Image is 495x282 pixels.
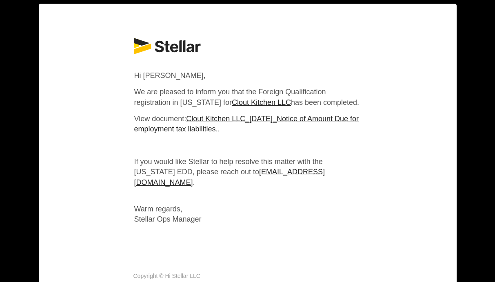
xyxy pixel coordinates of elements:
p: If you would like Stellar to help resolve this matter with the [US_STATE] EDD, please reach out to . [134,157,361,188]
p: View document: . [134,114,361,134]
a: Clout Kitchen LLC_[DATE]_Notice of Amount Due for employment tax liabilities. [134,115,359,133]
a: Clout Kitchen LLC [232,98,291,107]
span: Copyright © Hi Stellar LLC [133,273,200,279]
p: We are pleased to inform you that the Foreign Qualification registration in [US_STATE] for has be... [134,87,361,107]
img: HiStellar.com [134,38,201,54]
a: [EMAIL_ADDRESS][DOMAIN_NAME] [134,168,325,186]
p: Warm regards, Stellar Ops Manager [134,194,361,225]
p: Hi [PERSON_NAME], [134,71,361,81]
